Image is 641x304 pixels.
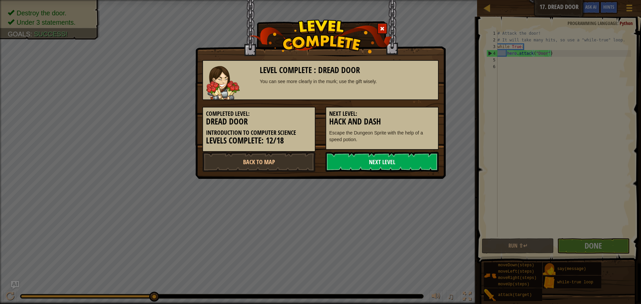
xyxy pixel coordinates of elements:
h3: Level Complete : Dread Door [260,66,435,75]
img: level_complete.png [249,20,392,53]
h3: Levels Complete: 12/18 [206,136,312,145]
a: Back to Map [202,152,315,172]
h3: Hack and Dash [329,117,435,126]
h5: Introduction to Computer Science [206,129,312,136]
h5: Completed Level: [206,110,312,117]
img: guardian.png [206,66,240,99]
h3: Dread Door [206,117,312,126]
a: Next Level [326,152,439,172]
div: You can see more clearly in the murk; use the gift wisely. [260,78,435,85]
p: Escape the Dungeon Sprite with the help of a speed potion. [329,129,435,143]
h5: Next Level: [329,110,435,117]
